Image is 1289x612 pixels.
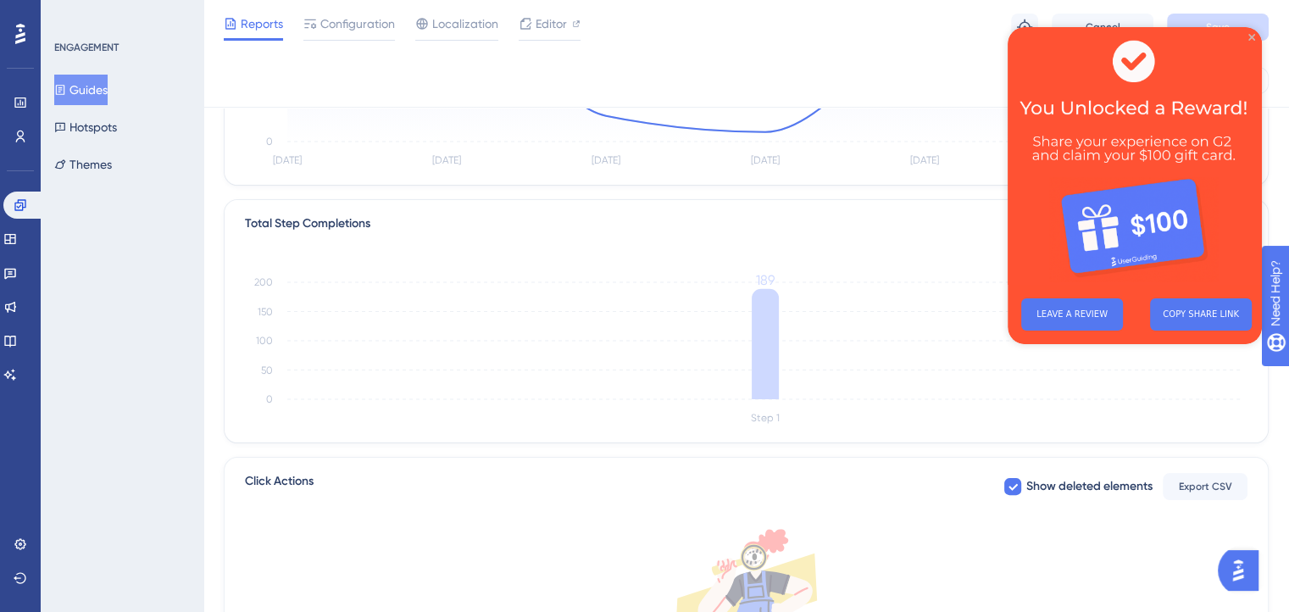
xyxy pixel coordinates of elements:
span: Export CSV [1179,480,1232,493]
tspan: [DATE] [273,154,302,166]
span: Cancel [1086,20,1120,34]
span: Editor [536,14,567,34]
tspan: [DATE] [592,154,620,166]
tspan: 0 [266,393,273,405]
button: Themes [54,149,112,180]
tspan: 150 [258,306,273,318]
tspan: 189 [756,272,775,288]
tspan: 50 [261,364,273,376]
tspan: Step 1 [751,412,780,424]
button: Cancel [1052,14,1153,41]
tspan: 200 [254,276,273,288]
span: Need Help? [40,4,106,25]
span: Show deleted elements [1026,476,1153,497]
span: Localization [432,14,498,34]
button: Guides [54,75,108,105]
button: LEAVE A REVIEW [14,271,115,303]
iframe: UserGuiding AI Assistant Launcher [1218,545,1269,596]
span: Save [1206,20,1230,34]
div: Total Step Completions [245,214,370,234]
tspan: 100 [256,335,273,347]
button: Export CSV [1163,473,1247,500]
span: Configuration [320,14,395,34]
button: Hotspots [54,112,117,142]
span: Click Actions [245,471,314,502]
button: COPY SHARE LINK [142,271,244,303]
tspan: [DATE] [432,154,461,166]
span: Reports [241,14,283,34]
tspan: [DATE] [751,154,780,166]
tspan: [DATE] [910,154,939,166]
button: Save [1167,14,1269,41]
div: ENGAGEMENT [54,41,119,54]
div: Close Preview [241,7,247,14]
tspan: 0 [266,136,273,147]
